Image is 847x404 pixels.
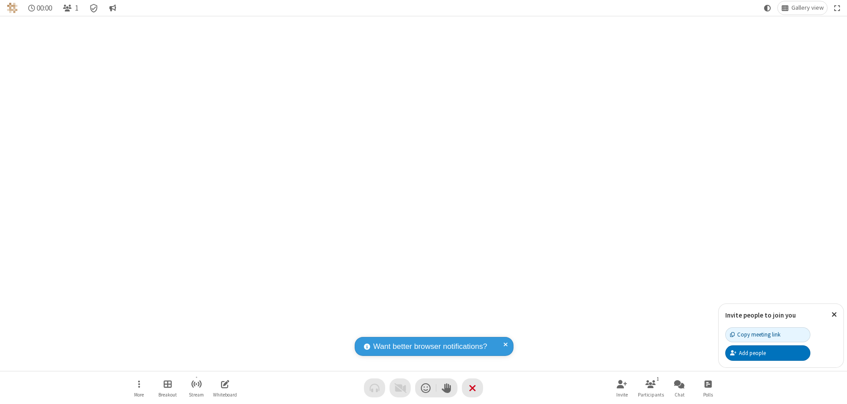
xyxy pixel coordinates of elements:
span: Polls [703,392,713,397]
span: Gallery view [791,4,824,11]
button: Invite participants (⌘+Shift+I) [609,375,635,400]
button: Copy meeting link [725,327,810,342]
button: Add people [725,345,810,360]
span: Want better browser notifications? [373,341,487,352]
span: Participants [638,392,664,397]
button: Open poll [695,375,721,400]
button: Open menu [126,375,152,400]
button: Open chat [666,375,693,400]
span: Stream [189,392,204,397]
button: Fullscreen [831,1,844,15]
button: End or leave meeting [462,378,483,397]
span: More [134,392,144,397]
div: Meeting details Encryption enabled [86,1,102,15]
button: Send a reaction [415,378,436,397]
div: Copy meeting link [730,330,780,339]
span: Whiteboard [213,392,237,397]
button: Raise hand [436,378,457,397]
img: QA Selenium DO NOT DELETE OR CHANGE [7,3,18,13]
button: Open participant list [637,375,664,400]
button: Start streaming [183,375,210,400]
button: Open participant list [59,1,82,15]
button: Change layout [778,1,827,15]
button: Close popover [825,304,843,325]
button: Manage Breakout Rooms [154,375,181,400]
button: Audio problem - check your Internet connection or call by phone [364,378,385,397]
button: Conversation [105,1,120,15]
span: Breakout [158,392,177,397]
div: 1 [654,375,662,383]
span: Invite [616,392,628,397]
span: 1 [75,4,79,12]
span: 00:00 [37,4,52,12]
div: Timer [25,1,56,15]
label: Invite people to join you [725,311,796,319]
span: Chat [675,392,685,397]
button: Open shared whiteboard [212,375,238,400]
button: Using system theme [761,1,775,15]
button: Video [390,378,411,397]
